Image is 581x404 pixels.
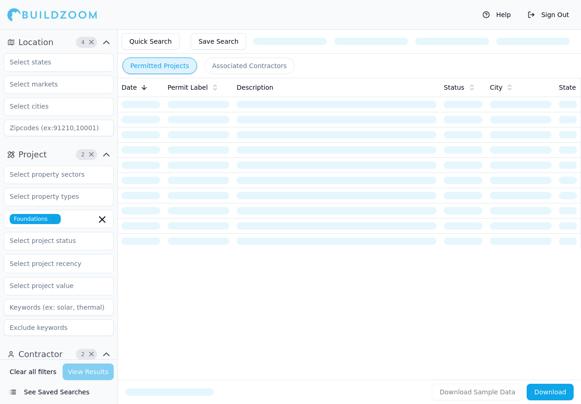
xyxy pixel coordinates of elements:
[4,232,102,249] input: Select project status
[78,150,87,159] span: 2
[237,83,273,92] span: Description
[4,120,114,136] input: Zipcodes (ex:91210,10001)
[4,299,114,316] input: Keywords (ex: solar, thermal)
[122,33,180,50] button: Quick Search
[4,384,114,400] button: See Saved Searches
[18,148,47,161] span: Project
[191,33,246,50] button: Save Search
[559,83,576,92] span: State
[88,352,95,357] span: Clear Contractor filters
[18,36,53,49] span: Location
[4,188,102,205] input: Select property types
[204,58,295,74] button: Associated Contractors
[478,7,516,22] button: Help
[88,40,95,45] span: Clear Location filters
[78,38,87,47] span: 4
[10,214,61,224] span: Foundations
[18,348,63,361] span: Contractor
[527,384,574,400] button: Download
[122,58,197,74] button: Permitted Projects
[88,152,95,157] span: Clear Project filters
[4,347,114,362] button: Contractor2Clear Contractor filters
[4,76,102,92] input: Select markets
[4,147,114,162] button: Project2Clear Project filters
[4,54,102,70] input: Select states
[168,83,208,92] span: Permit Label
[4,98,102,115] input: Select cities
[78,350,87,359] span: 2
[4,277,102,294] input: Select project value
[122,83,137,92] span: Date
[490,83,502,92] span: City
[7,364,59,380] button: Clear all filters
[4,166,102,183] input: Select property sectors
[444,83,465,92] span: Status
[4,319,114,336] input: Exclude keywords
[4,35,114,50] button: Location4Clear Location filters
[523,7,574,22] button: Sign Out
